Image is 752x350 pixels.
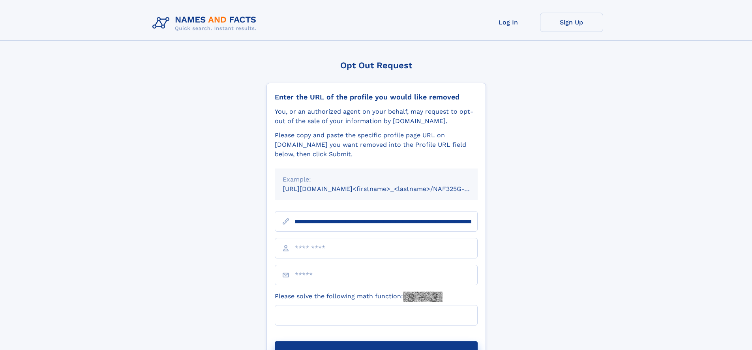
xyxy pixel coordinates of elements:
[275,93,478,101] div: Enter the URL of the profile you would like removed
[266,60,486,70] div: Opt Out Request
[275,292,443,302] label: Please solve the following math function:
[283,175,470,184] div: Example:
[275,131,478,159] div: Please copy and paste the specific profile page URL on [DOMAIN_NAME] you want removed into the Pr...
[477,13,540,32] a: Log In
[540,13,603,32] a: Sign Up
[283,185,493,193] small: [URL][DOMAIN_NAME]<firstname>_<lastname>/NAF325G-xxxxxxxx
[275,107,478,126] div: You, or an authorized agent on your behalf, may request to opt-out of the sale of your informatio...
[149,13,263,34] img: Logo Names and Facts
